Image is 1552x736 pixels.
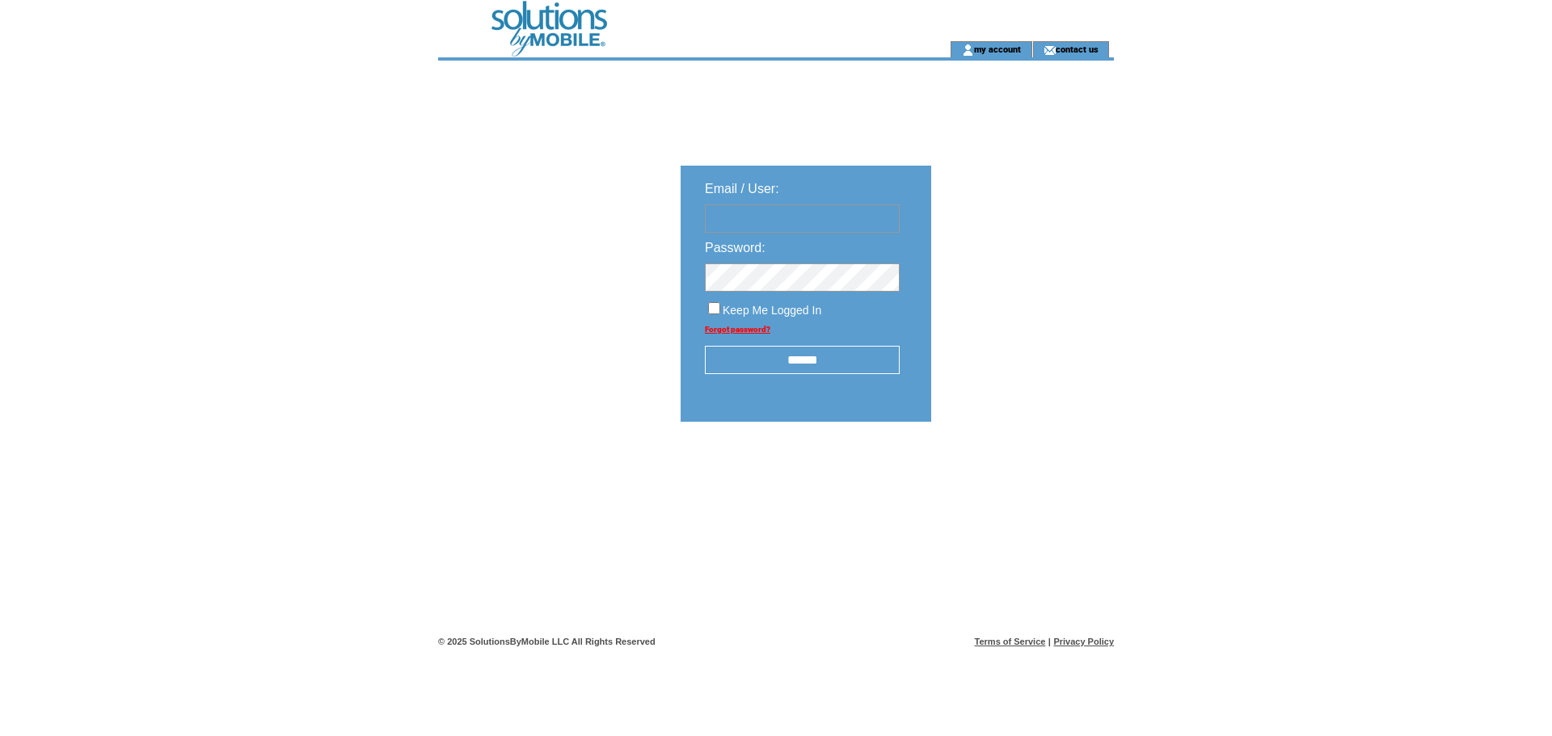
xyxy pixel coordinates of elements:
a: my account [974,44,1021,54]
span: © 2025 SolutionsByMobile LLC All Rights Reserved [438,637,656,646]
img: transparent.png;jsessionid=325FC1B28A11424CD5CF6297F825049D [978,462,1059,482]
span: | [1048,637,1051,646]
a: Terms of Service [975,637,1046,646]
a: Privacy Policy [1053,637,1114,646]
span: Password: [705,241,765,254]
a: Forgot password? [705,325,770,334]
span: Email / User: [705,182,779,196]
span: Keep Me Logged In [723,304,821,317]
img: contact_us_icon.gif;jsessionid=325FC1B28A11424CD5CF6297F825049D [1044,44,1056,57]
a: contact us [1056,44,1099,54]
img: account_icon.gif;jsessionid=325FC1B28A11424CD5CF6297F825049D [962,44,974,57]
